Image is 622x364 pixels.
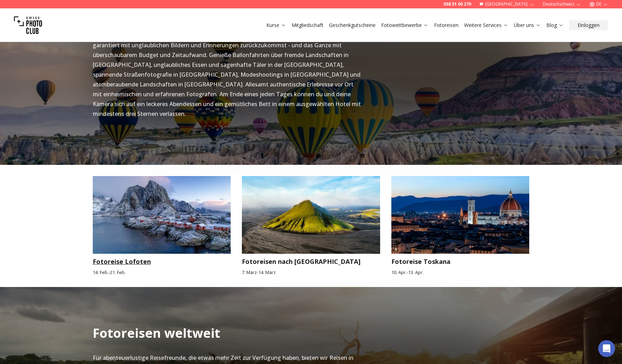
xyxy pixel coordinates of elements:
[391,269,530,276] small: 10. Apr. - 13. Apr.
[434,22,459,29] a: Fotoreisen
[384,172,536,258] img: Fotoreise Toskana
[264,20,289,30] button: Kurse
[464,22,508,29] a: Weitere Services
[461,20,511,30] button: Weitere Services
[242,269,380,276] small: 7. März - 14. März
[289,20,326,30] button: Mitgliedschaft
[326,20,378,30] button: Geschenkgutscheine
[391,176,530,276] a: Fotoreise ToskanaFotoreise Toskana10. Apr.-13. Apr.
[93,257,231,266] h3: Fotoreise Lofoten
[93,269,231,276] small: 14. Feb. - 21. Feb.
[242,176,380,276] a: Fotoreisen nach IslandFotoreisen nach [GEOGRAPHIC_DATA]7. März-14. März
[443,1,471,7] a: 058 51 00 270
[391,257,530,266] h3: Fotoreise Toskana
[546,22,564,29] a: Blog
[242,257,380,266] h3: Fotoreisen nach [GEOGRAPHIC_DATA]
[544,20,566,30] button: Blog
[514,22,541,29] a: Über uns
[266,22,286,29] a: Kurse
[381,22,428,29] a: Fotowettbewerbe
[93,326,220,340] h2: Fotoreisen weltweit
[93,30,362,119] p: Wir haben einige wunderschöne Reiseziele in [GEOGRAPHIC_DATA] herausgepickt, von denen du garanti...
[93,176,231,276] a: Fotoreise LofotenFotoreise Lofoten14. Feb.-21. Feb.
[598,340,615,357] div: Open Intercom Messenger
[378,20,431,30] button: Fotowettbewerbe
[511,20,544,30] button: Über uns
[329,22,376,29] a: Geschenkgutscheine
[235,172,387,258] img: Fotoreisen nach Island
[292,22,323,29] a: Mitgliedschaft
[93,176,231,254] img: Fotoreise Lofoten
[431,20,461,30] button: Fotoreisen
[569,20,608,30] button: Einloggen
[14,11,42,39] img: Swiss photo club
